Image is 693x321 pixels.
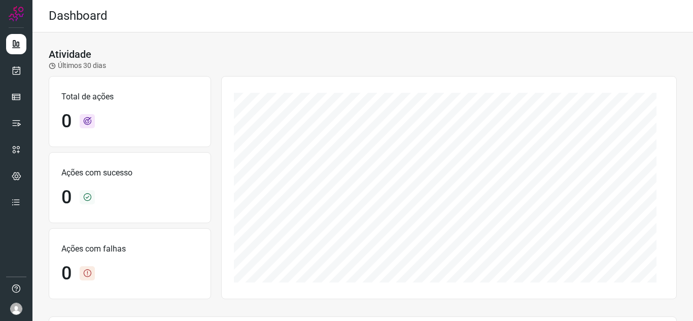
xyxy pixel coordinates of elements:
p: Ações com falhas [61,243,198,255]
h2: Dashboard [49,9,108,23]
img: avatar-user-boy.jpg [10,303,22,315]
p: Últimos 30 dias [49,60,106,71]
h1: 0 [61,111,72,132]
h1: 0 [61,263,72,284]
h1: 0 [61,187,72,208]
p: Total de ações [61,91,198,103]
h3: Atividade [49,48,91,60]
p: Ações com sucesso [61,167,198,179]
img: Logo [9,6,24,21]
